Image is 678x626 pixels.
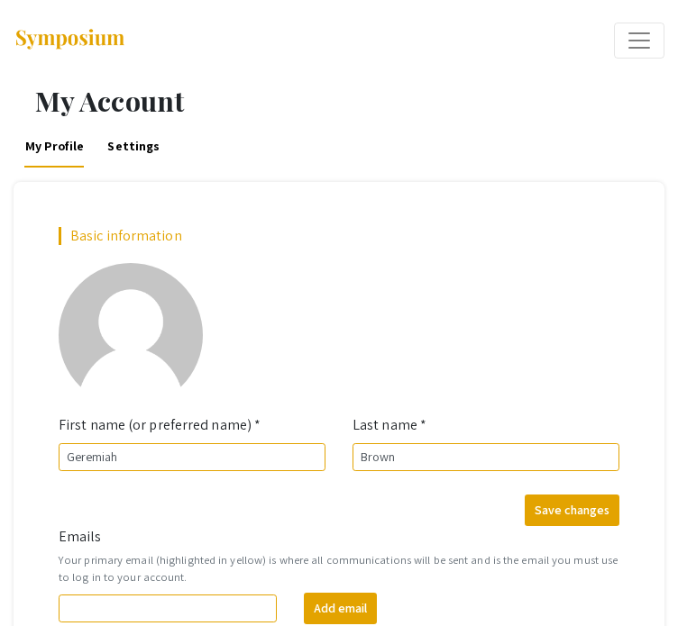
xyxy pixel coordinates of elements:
h2: Basic information [59,227,619,244]
small: Your primary email (highlighted in yellow) is where all communications will be sent and is the em... [59,551,619,585]
h1: My Account [35,85,664,117]
button: Add email [304,593,377,624]
button: Expand or Collapse Menu [614,23,664,59]
iframe: Chat [14,545,77,612]
button: Save changes [525,494,619,526]
a: Settings [106,124,162,168]
label: Last name * [353,414,426,436]
label: Emails [59,526,102,548]
mat-icon: add_a_photo [120,281,142,303]
img: Symposium by ForagerOne [14,28,126,52]
label: First name (or preferred name) * [59,414,261,436]
a: My Profile [23,124,86,168]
